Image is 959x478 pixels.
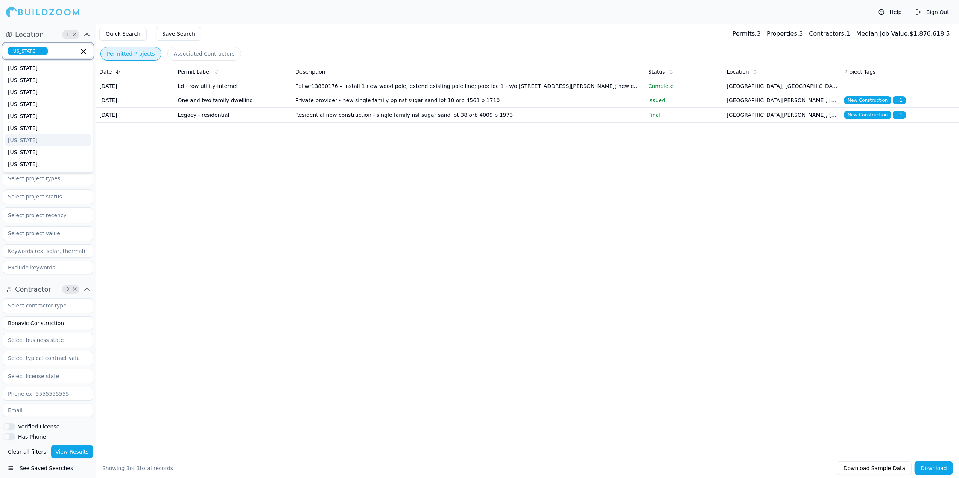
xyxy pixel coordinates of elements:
p: Final [648,111,720,119]
p: Complete [648,82,720,90]
input: Select project value [3,227,83,240]
td: [DATE] [96,79,175,93]
button: View Results [51,445,93,458]
span: Project Tags [844,68,875,76]
input: Select business state [3,333,83,347]
span: 1 [64,31,71,38]
div: [US_STATE] [5,74,91,86]
div: [US_STATE] [5,146,91,158]
input: Exclude keywords [3,261,93,274]
span: Clear Contractor filters [72,287,78,291]
span: Properties: [767,30,799,37]
span: + 1 [893,96,906,104]
div: [US_STATE] [5,86,91,98]
td: Private provider - new single family pp nsf sugar sand lot 10 orb 4561 p 1710 [292,93,645,108]
button: Permitted Projects [100,47,161,61]
div: [US_STATE] [5,62,91,74]
span: Location [727,68,749,76]
div: 1 [809,29,850,38]
td: [GEOGRAPHIC_DATA], [GEOGRAPHIC_DATA] [724,79,842,93]
span: [US_STATE] [8,47,48,55]
span: Permit Label [178,68,210,76]
input: Keywords (ex: solar, thermal) [3,244,93,258]
button: Sign Out [912,6,953,18]
div: [US_STATE] [5,170,91,182]
div: $ 1,876,618.5 [856,29,950,38]
td: [DATE] [96,93,175,108]
input: Select project types [3,172,83,185]
input: Phone ex: 5555555555 [3,387,93,401]
div: 3 [767,29,803,38]
span: 3 [137,465,140,471]
span: Contractor [15,284,51,295]
div: [US_STATE] [5,98,91,110]
span: Clear Location filters [72,33,78,36]
td: One and two family dwelling [175,93,292,108]
span: Location [15,29,44,40]
input: Email [3,404,93,417]
input: Select contractor type [3,299,83,312]
p: Issued [648,97,720,104]
div: [US_STATE] [5,158,91,170]
td: [GEOGRAPHIC_DATA][PERSON_NAME], [GEOGRAPHIC_DATA] [724,93,842,108]
button: Associated Contractors [167,47,241,61]
span: 3 [126,465,130,471]
td: Ld - row utility-internet [175,79,292,93]
td: Fpl wr13830176 – install 1 new wood pole; extend existing pole line; pob: loc 1 - v/o [STREET_ADD... [292,79,645,93]
span: Median Job Value: [856,30,910,37]
div: [US_STATE] [5,122,91,134]
button: See Saved Searches [3,461,93,475]
label: Has Phone [18,434,46,439]
button: Download Sample Data [837,461,912,475]
span: 3 [64,286,71,293]
input: Select typical contract value [3,351,83,365]
button: Quick Search [99,27,147,41]
button: Location1Clear Location filters [3,29,93,41]
input: Business name [3,316,93,330]
input: Select license state [3,369,83,383]
button: Save Search [156,27,201,41]
span: Contractors: [809,30,847,37]
label: Verified License [18,424,59,429]
input: Select project status [3,190,83,203]
span: New Construction [844,111,891,119]
div: Suggestions [3,60,93,173]
div: Showing of total records [102,464,173,472]
span: + 1 [893,111,906,119]
span: Status [648,68,665,76]
button: Clear all filters [6,445,48,458]
button: Contractor3Clear Contractor filters [3,283,93,295]
button: Help [875,6,906,18]
td: [GEOGRAPHIC_DATA][PERSON_NAME], [GEOGRAPHIC_DATA] [724,108,842,123]
span: Date [99,68,112,76]
td: Residential new construction - single family nsf sugar sand lot 38 orb 4009 p 1973 [292,108,645,123]
div: [US_STATE] [5,134,91,146]
div: 3 [733,29,761,38]
button: Download [915,461,953,475]
span: Description [295,68,325,76]
td: Legacy - residential [175,108,292,123]
span: Permits: [733,30,757,37]
div: [US_STATE] [5,110,91,122]
span: New Construction [844,96,891,104]
td: [DATE] [96,108,175,123]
